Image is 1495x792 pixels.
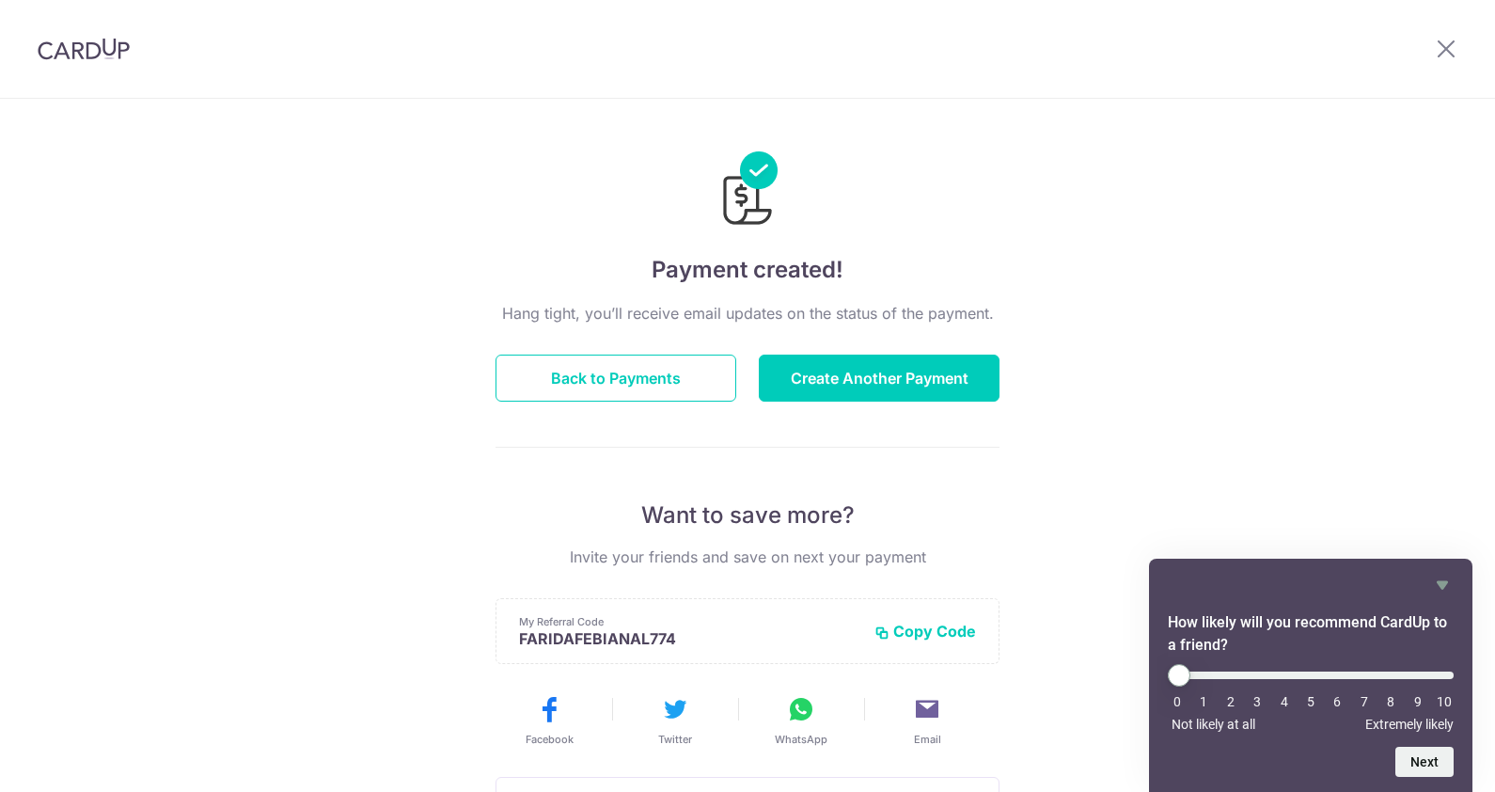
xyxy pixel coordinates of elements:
li: 2 [1221,694,1240,709]
button: Copy Code [874,622,976,641]
div: How likely will you recommend CardUp to a friend? Select an option from 0 to 10, with 0 being Not... [1168,574,1454,777]
li: 10 [1435,694,1454,709]
li: 9 [1408,694,1427,709]
li: 4 [1275,694,1294,709]
li: 1 [1194,694,1213,709]
button: Back to Payments [496,355,736,402]
button: Hide survey [1431,574,1454,596]
span: WhatsApp [775,732,827,747]
button: Facebook [494,694,605,747]
h4: Payment created! [496,253,999,287]
div: How likely will you recommend CardUp to a friend? Select an option from 0 to 10, with 0 being Not... [1168,664,1454,732]
button: Create Another Payment [759,355,999,402]
span: Extremely likely [1365,717,1454,732]
p: Invite your friends and save on next your payment [496,546,999,568]
span: Twitter [658,732,692,747]
button: Email [872,694,983,747]
li: 8 [1381,694,1400,709]
li: 5 [1301,694,1320,709]
p: Want to save more? [496,500,999,531]
li: 0 [1168,694,1187,709]
p: My Referral Code [519,614,859,629]
button: Twitter [620,694,731,747]
img: CardUp [38,38,130,60]
button: Next question [1395,747,1454,777]
button: WhatsApp [746,694,857,747]
span: Facebook [526,732,574,747]
p: Hang tight, you’ll receive email updates on the status of the payment. [496,302,999,325]
li: 3 [1248,694,1267,709]
h2: How likely will you recommend CardUp to a friend? Select an option from 0 to 10, with 0 being Not... [1168,611,1454,657]
li: 6 [1328,694,1346,709]
span: Email [914,732,941,747]
img: Payments [717,151,778,230]
li: 7 [1355,694,1374,709]
p: FARIDAFEBIANAL774 [519,629,859,648]
span: Not likely at all [1172,717,1255,732]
